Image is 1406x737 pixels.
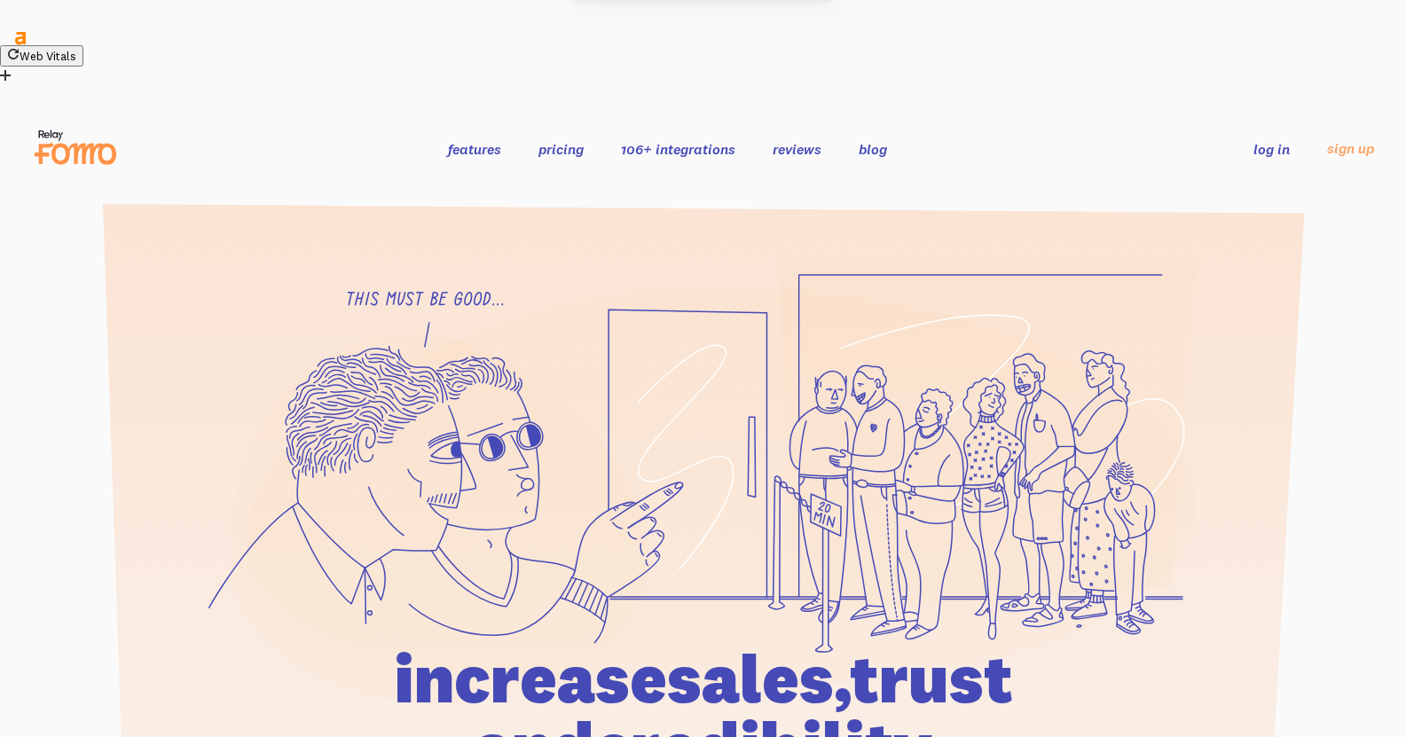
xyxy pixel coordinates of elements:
span: Web Vitals [20,49,76,64]
a: 106+ integrations [621,140,735,158]
a: pricing [538,140,584,158]
a: log in [1253,140,1290,158]
a: reviews [773,140,821,158]
a: blog [859,140,887,158]
a: sign up [1327,139,1374,158]
a: features [448,140,501,158]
